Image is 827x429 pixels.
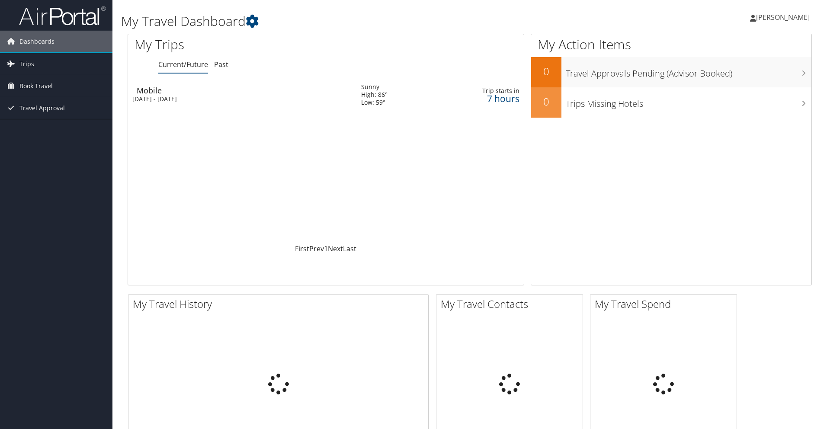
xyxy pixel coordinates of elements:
[295,244,309,253] a: First
[135,35,353,54] h1: My Trips
[531,94,561,109] h2: 0
[19,6,106,26] img: airportal-logo.png
[595,297,737,311] h2: My Travel Spend
[445,87,519,95] div: Trip starts in
[158,60,208,69] a: Current/Future
[132,95,348,103] div: [DATE] - [DATE]
[19,31,54,52] span: Dashboards
[756,13,810,22] span: [PERSON_NAME]
[750,4,818,30] a: [PERSON_NAME]
[309,244,324,253] a: Prev
[19,53,34,75] span: Trips
[441,297,583,311] h2: My Travel Contacts
[531,35,811,54] h1: My Action Items
[137,86,353,94] div: Mobile
[531,87,811,118] a: 0Trips Missing Hotels
[343,244,356,253] a: Last
[531,57,811,87] a: 0Travel Approvals Pending (Advisor Booked)
[133,297,428,311] h2: My Travel History
[361,91,388,99] div: High: 86°
[566,93,811,110] h3: Trips Missing Hotels
[121,12,586,30] h1: My Travel Dashboard
[531,64,561,79] h2: 0
[361,83,388,91] div: Sunny
[214,60,228,69] a: Past
[361,99,388,106] div: Low: 59°
[19,97,65,119] span: Travel Approval
[566,63,811,80] h3: Travel Approvals Pending (Advisor Booked)
[19,75,53,97] span: Book Travel
[328,244,343,253] a: Next
[445,95,519,102] div: 7 hours
[324,244,328,253] a: 1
